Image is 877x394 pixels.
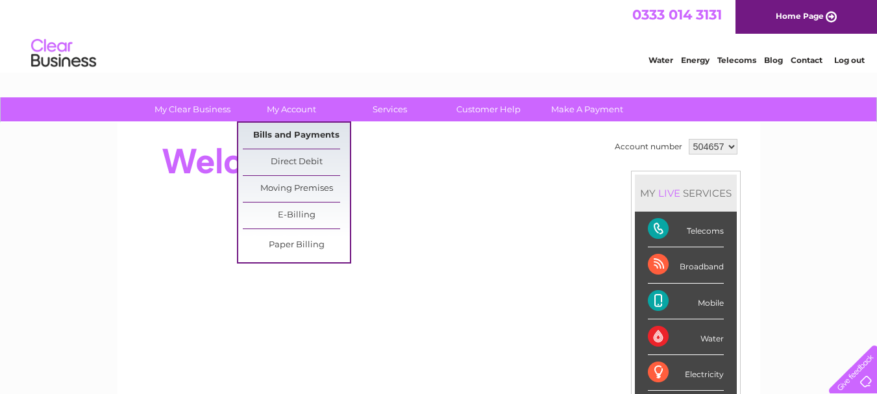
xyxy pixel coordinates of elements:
[534,97,641,121] a: Make A Payment
[132,7,746,63] div: Clear Business is a trading name of Verastar Limited (registered in [GEOGRAPHIC_DATA] No. 3667643...
[648,247,724,283] div: Broadband
[681,55,710,65] a: Energy
[243,203,350,228] a: E-Billing
[243,149,350,175] a: Direct Debit
[611,136,686,158] td: Account number
[243,123,350,149] a: Bills and Payments
[648,212,724,247] div: Telecoms
[834,55,865,65] a: Log out
[656,187,683,199] div: LIVE
[31,34,97,73] img: logo.png
[243,176,350,202] a: Moving Premises
[717,55,756,65] a: Telecoms
[139,97,246,121] a: My Clear Business
[632,6,722,23] a: 0333 014 3131
[648,55,673,65] a: Water
[648,355,724,391] div: Electricity
[238,97,345,121] a: My Account
[764,55,783,65] a: Blog
[435,97,542,121] a: Customer Help
[243,232,350,258] a: Paper Billing
[648,284,724,319] div: Mobile
[648,319,724,355] div: Water
[791,55,822,65] a: Contact
[635,175,737,212] div: MY SERVICES
[336,97,443,121] a: Services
